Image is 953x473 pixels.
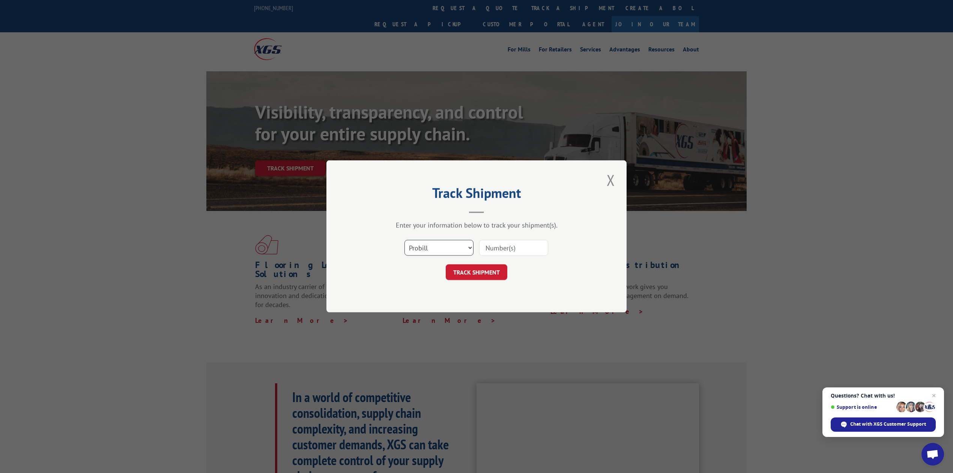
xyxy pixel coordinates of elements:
[364,188,589,202] h2: Track Shipment
[479,240,548,256] input: Number(s)
[831,404,894,410] span: Support is online
[446,265,507,280] button: TRACK SHIPMENT
[850,421,926,428] span: Chat with XGS Customer Support
[831,417,936,432] span: Chat with XGS Customer Support
[921,443,944,465] a: Open chat
[604,170,617,190] button: Close modal
[364,221,589,230] div: Enter your information below to track your shipment(s).
[831,393,936,399] span: Questions? Chat with us!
